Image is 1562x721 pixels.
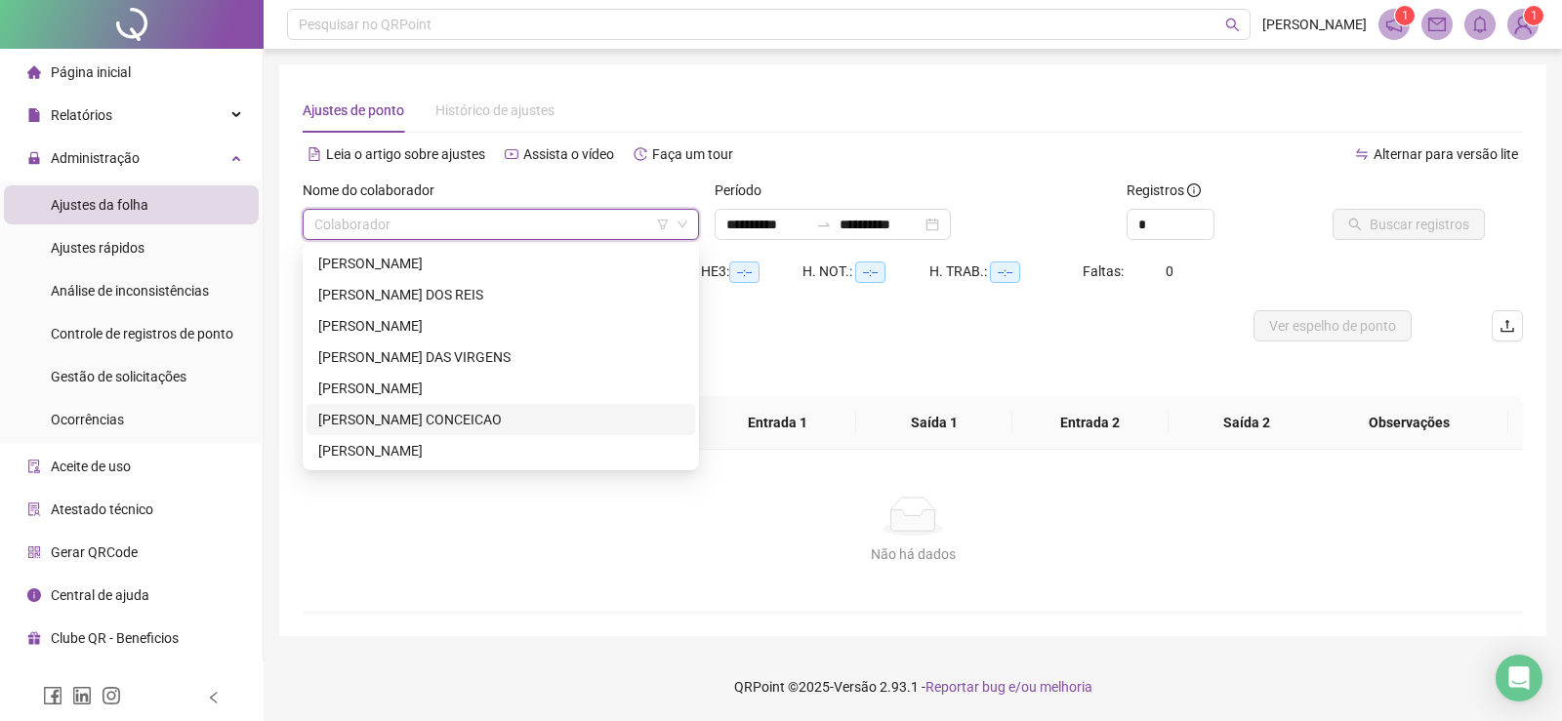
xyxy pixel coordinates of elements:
span: Gestão de solicitações [51,369,186,384]
div: HE 3: [701,260,802,283]
span: Faça um tour [652,146,733,162]
div: [PERSON_NAME] [318,253,683,274]
span: Faltas: [1083,263,1127,279]
img: 94772 [1508,10,1538,39]
span: --:-- [855,261,885,283]
sup: 1 [1395,6,1415,25]
span: instagram [102,686,121,705]
span: facebook [43,686,62,705]
button: Buscar registros [1333,209,1485,240]
span: Leia o artigo sobre ajustes [326,146,485,162]
span: filter [657,219,669,230]
span: Central de ajuda [51,587,149,603]
div: MARCELA MARTINS DE SOUSA [307,373,695,404]
span: Atestado técnico [51,501,153,517]
span: notification [1385,16,1403,33]
footer: QRPoint © 2025 - 2.93.1 - [264,653,1562,721]
span: --:-- [990,261,1020,283]
div: Open Intercom Messenger [1496,655,1542,701]
div: Não há dados [326,543,1500,565]
span: Administração [51,150,140,166]
span: to [816,217,832,232]
span: Relatórios [51,107,112,123]
span: history [634,147,647,161]
span: linkedin [72,686,92,705]
span: upload [1500,318,1515,334]
label: Nome do colaborador [303,180,447,201]
span: Clube QR - Beneficios [51,630,179,646]
span: [PERSON_NAME] [1262,14,1367,35]
button: Ver espelho de ponto [1254,310,1412,341]
div: [PERSON_NAME] [318,315,683,337]
span: swap-right [816,217,832,232]
span: Ocorrências [51,412,124,427]
div: [PERSON_NAME] DAS VIRGENS [318,346,683,368]
span: 1 [1402,9,1409,22]
span: gift [27,631,41,645]
label: Período [715,180,774,201]
span: 0 [1166,263,1173,279]
div: [PERSON_NAME] CONCEICAO [318,409,683,430]
div: [PERSON_NAME] DOS REIS [318,284,683,305]
div: H. NOT.: [802,260,929,283]
span: Reportar bug e/ou melhoria [925,679,1092,695]
th: Entrada 1 [700,396,856,450]
span: Versão [834,679,877,695]
span: Aceite de uso [51,459,131,474]
div: H. TRAB.: [929,260,1082,283]
th: Saída 1 [856,396,1012,450]
span: Análise de inconsistências [51,283,209,299]
span: Gerar QRCode [51,544,138,560]
span: --:-- [729,261,760,283]
span: Histórico de ajustes [435,102,555,118]
span: qrcode [27,545,41,559]
span: Alternar para versão lite [1374,146,1518,162]
span: Ajustes da folha [51,197,148,213]
span: audit [27,460,41,473]
div: MICHELE DE ALMEIDA CONCEICAO [307,404,695,435]
span: info-circle [27,588,41,602]
span: down [677,219,688,230]
span: file-text [308,147,321,161]
th: Observações [1310,396,1508,450]
span: Registros [1127,180,1201,201]
div: JESSICA SANTOS DAS VIRGENS [307,341,695,373]
div: DIANA SOUZA MARINS [307,248,695,279]
span: left [207,691,221,704]
th: Entrada 2 [1012,396,1169,450]
span: search [1225,18,1240,32]
span: Controle de registros de ponto [51,326,233,341]
th: Saída 2 [1169,396,1325,450]
span: Página inicial [51,64,131,80]
span: mail [1428,16,1446,33]
span: solution [27,502,41,516]
span: swap [1355,147,1369,161]
span: file [27,108,41,122]
div: [PERSON_NAME] [318,440,683,461]
div: [PERSON_NAME] [318,378,683,399]
span: Observações [1326,412,1493,433]
span: info-circle [1187,183,1201,197]
div: FLAVIA DOS SANTOS DE SANTANA [307,310,695,341]
div: EVELIN SIMOES DOS REIS [307,279,695,310]
sup: Atualize o seu contato no menu Meus Dados [1524,6,1543,25]
span: Ajustes de ponto [303,102,404,118]
span: lock [27,151,41,165]
span: bell [1471,16,1489,33]
span: Ajustes rápidos [51,240,144,256]
span: youtube [505,147,518,161]
span: home [27,65,41,79]
span: Assista o vídeo [523,146,614,162]
div: NATANE BARBOSA LIMA [307,435,695,466]
span: 1 [1531,9,1538,22]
